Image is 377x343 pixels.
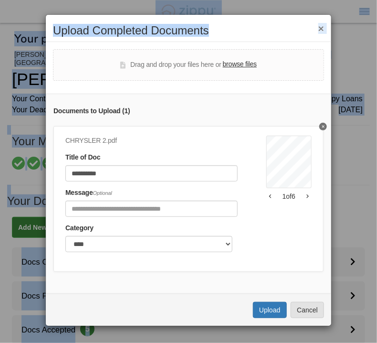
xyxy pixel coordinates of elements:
[65,188,112,198] label: Message
[319,123,327,130] button: Delete CHRYSLER 2
[120,59,257,71] div: Drag and drop your files here or
[53,106,324,117] div: Documents to Upload ( 1 )
[93,190,112,196] span: Optional
[65,165,238,182] input: Document Title
[253,302,286,318] button: Upload
[223,59,257,70] label: browse files
[266,192,312,201] div: 1 of 6
[65,236,232,252] select: Category
[65,223,94,234] label: Category
[65,201,238,217] input: Include any comments on this document
[53,24,324,37] h2: Upload Completed Documents
[318,23,324,33] button: ×
[65,136,238,146] div: CHRYSLER 2.pdf
[291,302,324,318] button: Cancel
[65,152,100,163] label: Title of Doc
